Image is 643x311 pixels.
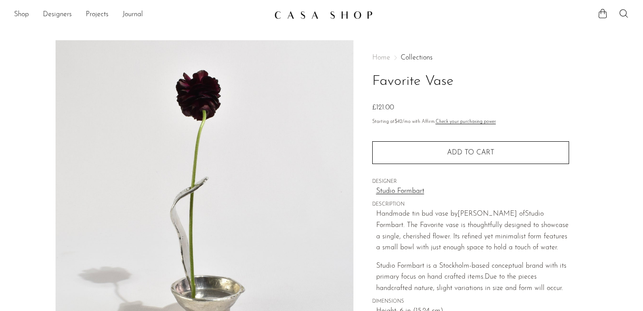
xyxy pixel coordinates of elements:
[372,178,569,186] span: DESIGNER
[376,186,569,197] a: Studio Formbart
[372,298,569,306] span: DIMENSIONS
[372,201,569,209] span: DESCRIPTION
[436,119,496,124] a: Check your purchasing power - Learn more about Affirm Financing (opens in modal)
[14,7,267,22] ul: NEW HEADER MENU
[14,7,267,22] nav: Desktop navigation
[372,141,569,164] button: Add to cart
[376,261,569,294] p: Due to the pieces handcrafted nature, slight variations in size and form will occur.
[14,9,29,21] a: Shop
[376,209,569,253] p: Handmade tin bud vase by Studio Formbart. The Favorite vase is thoughtfully designed to showcase ...
[395,119,402,124] span: $42
[372,54,390,61] span: Home
[86,9,108,21] a: Projects
[458,210,525,217] span: [PERSON_NAME] of
[376,262,566,281] span: Studio Formbart is a Stockholm-based conceptual brand with its primary focus on hand crafted items.
[372,54,569,61] nav: Breadcrumbs
[401,54,433,61] a: Collections
[372,70,569,93] h1: Favorite Vase
[447,149,494,157] span: Add to cart
[372,118,569,126] p: Starting at /mo with Affirm.
[372,104,394,111] span: £121.00
[43,9,72,21] a: Designers
[122,9,143,21] a: Journal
